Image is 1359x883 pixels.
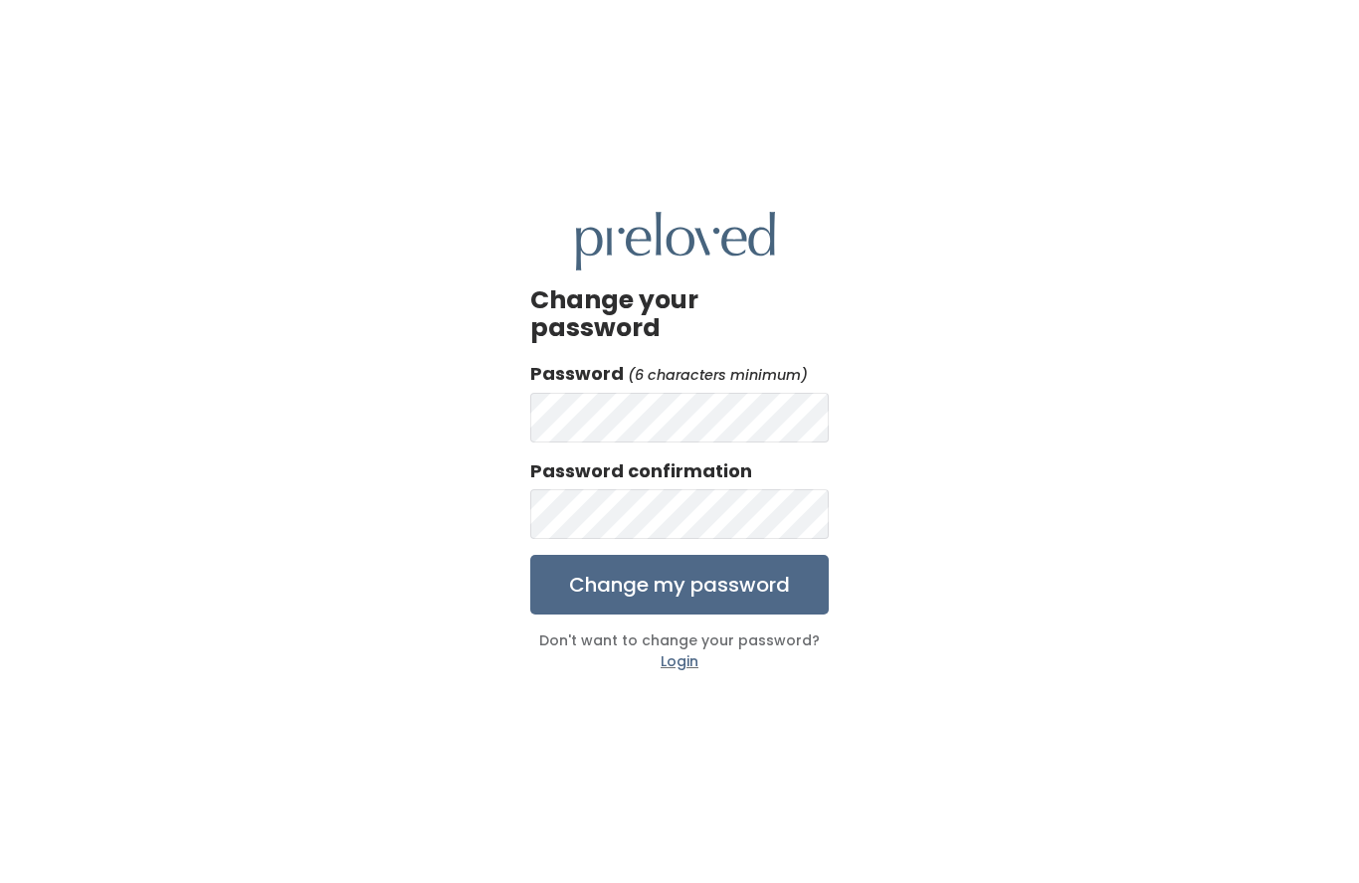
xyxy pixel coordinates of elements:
[576,212,775,270] img: preloved logo
[530,458,752,484] label: Password confirmation
[530,555,829,615] input: Change my password
[661,651,698,671] a: Login
[530,286,829,341] h3: Change your password
[530,615,829,671] div: Don't want to change your password?
[628,365,808,385] em: (6 characters minimum)
[530,361,624,387] label: Password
